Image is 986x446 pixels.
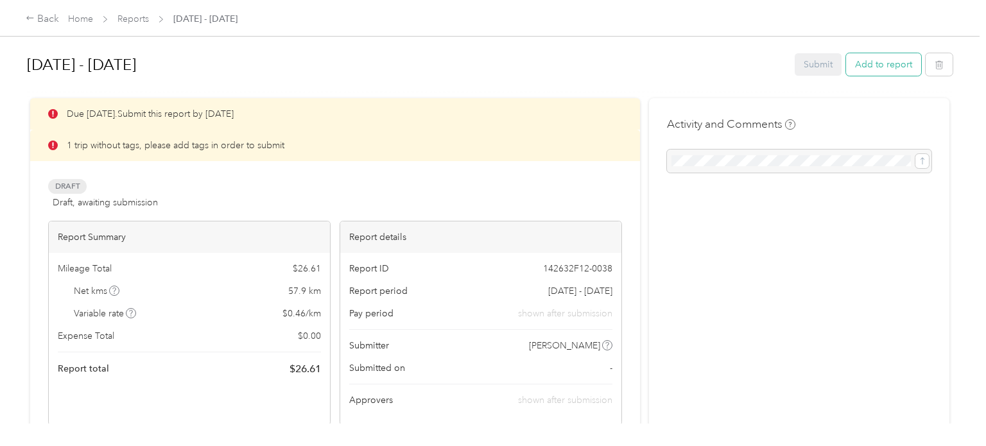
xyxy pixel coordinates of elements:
[68,13,93,24] a: Home
[518,395,612,406] span: shown after submission
[74,307,137,320] span: Variable rate
[349,307,394,320] span: Pay period
[667,116,795,132] h4: Activity and Comments
[543,262,612,275] span: 142632F12-0038
[548,284,612,298] span: [DATE] - [DATE]
[53,196,158,209] span: Draft, awaiting submission
[74,284,120,298] span: Net kms
[293,262,321,275] span: $ 26.61
[58,262,112,275] span: Mileage Total
[349,262,389,275] span: Report ID
[298,329,321,343] span: $ 0.00
[518,307,612,320] span: shown after submission
[48,179,87,194] span: Draft
[27,49,786,80] h1: Sep 1 - 30, 2025
[846,53,921,76] button: Add to report
[58,362,109,375] span: Report total
[117,13,149,24] a: Reports
[26,12,59,27] div: Back
[349,339,389,352] span: Submitter
[914,374,986,446] iframe: Everlance-gr Chat Button Frame
[349,361,405,375] span: Submitted on
[67,139,284,152] p: 1 trip without tags, please add tags in order to submit
[49,221,330,253] div: Report Summary
[349,393,393,407] span: Approvers
[173,12,238,26] span: [DATE] - [DATE]
[340,221,621,253] div: Report details
[529,339,600,352] span: [PERSON_NAME]
[30,98,640,130] div: Due [DATE]. Submit this report by [DATE]
[290,361,321,377] span: $ 26.61
[288,284,321,298] span: 57.9 km
[58,329,114,343] span: Expense Total
[349,284,408,298] span: Report period
[610,361,612,375] span: -
[282,307,321,320] span: $ 0.46 / km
